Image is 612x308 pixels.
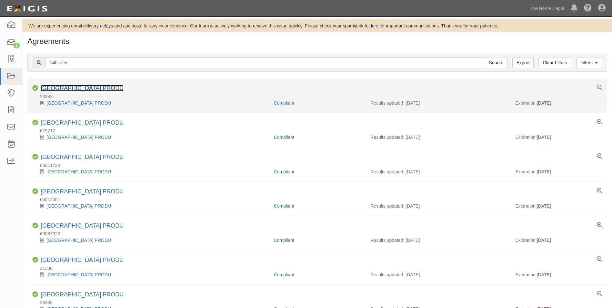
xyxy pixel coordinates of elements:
[515,134,602,140] div: Expiration:
[46,100,111,106] a: [GEOGRAPHIC_DATA] PRODU
[32,257,38,263] i: Compliant
[597,85,602,91] a: View results summary
[46,272,111,277] a: [GEOGRAPHIC_DATA] PRODU
[515,100,602,106] div: Expiration:
[32,189,38,194] i: Compliant
[274,203,294,209] a: Compliant
[576,57,602,68] a: Filters
[370,272,506,278] div: Results updated: [DATE]
[27,37,607,46] h1: Agreements
[46,169,111,174] a: [GEOGRAPHIC_DATA] PRODU
[527,2,567,15] a: The Home Depot
[32,169,269,175] div: GIBRALTAR BUILDING PRODU
[41,85,124,91] a: [GEOGRAPHIC_DATA] PRODU
[537,100,551,106] span: [DATE]
[41,291,124,298] div: GIBRALTAR BUILDING PRODU
[597,257,602,262] a: View results summary
[45,57,485,68] input: Search
[370,203,506,209] div: Results updated: [DATE]
[32,85,38,91] i: Compliant
[41,291,124,298] a: [GEOGRAPHIC_DATA] PRODU
[515,237,602,243] div: Expiration:
[23,23,612,29] div: We are experiencing email delivery delays and apologize for any inconvenience. Our team is active...
[274,135,294,140] a: Compliant
[32,223,38,229] i: Compliant
[512,57,534,68] a: Export
[46,135,111,140] a: [GEOGRAPHIC_DATA] PRODU
[41,154,124,161] div: GIBRALTAR BUILDING PRODU
[537,272,551,277] span: [DATE]
[32,299,607,306] div: 23336
[41,154,124,160] a: [GEOGRAPHIC_DATA] PRODU
[515,169,602,175] div: Expiration:
[32,120,38,126] i: Compliant
[537,135,551,140] span: [DATE]
[41,188,124,195] a: [GEOGRAPHIC_DATA] PRODU
[41,188,124,195] div: GIBRALTAR BUILDING PRODU
[32,162,607,169] div: 60011220
[41,257,124,264] div: GIBRALTAR BUILDING PRODU
[32,272,269,278] div: GIBRALTAR BUILDING PRODU
[584,5,592,12] i: Help Center - Complianz
[13,43,20,48] div: 7
[41,222,124,230] div: GIBRALTAR BUILDING PRODU
[274,169,294,174] a: Compliant
[274,100,294,106] a: Compliant
[597,222,602,228] a: View results summary
[41,119,124,126] a: [GEOGRAPHIC_DATA] PRODU
[274,272,294,277] a: Compliant
[274,238,294,243] a: Compliant
[537,238,551,243] span: [DATE]
[32,237,269,243] div: GIBRALTAR BUILDING PRODU
[32,292,38,297] i: Compliant
[32,154,38,160] i: Compliant
[32,231,607,237] div: 60087322
[597,119,602,125] a: View results summary
[370,169,506,175] div: Results updated: [DATE]
[46,203,111,209] a: [GEOGRAPHIC_DATA] PRODU
[41,119,124,127] div: GIBRALTAR BUILDING PRODU
[32,265,607,272] div: 21330
[515,272,602,278] div: Expiration:
[32,93,607,100] div: 23383
[5,3,49,15] img: logo-5460c22ac91f19d4615b14bd174203de0afe785f0fc80cf4dbbc73dc1793850b.png
[32,128,607,134] div: 679712
[46,238,111,243] a: [GEOGRAPHIC_DATA] PRODU
[370,237,506,243] div: Results updated: [DATE]
[41,222,124,229] a: [GEOGRAPHIC_DATA] PRODU
[32,100,269,106] div: GIBRALTAR BUILDING PRODU
[538,57,571,68] a: Clear Filters
[515,203,602,209] div: Expiration:
[32,134,269,140] div: GIBRALTAR BUILDING PRODU
[370,100,506,106] div: Results updated: [DATE]
[597,291,602,297] a: View results summary
[597,154,602,159] a: View results summary
[597,188,602,194] a: View results summary
[485,57,507,68] input: Search
[41,257,124,263] a: [GEOGRAPHIC_DATA] PRODU
[32,203,269,209] div: GIBRALTAR BUILDING PRODU
[537,169,551,174] span: [DATE]
[32,196,607,203] div: 60012061
[41,85,124,92] div: GIBRALTAR BUILDING PRODU
[537,203,551,209] span: [DATE]
[370,134,506,140] div: Results updated: [DATE]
